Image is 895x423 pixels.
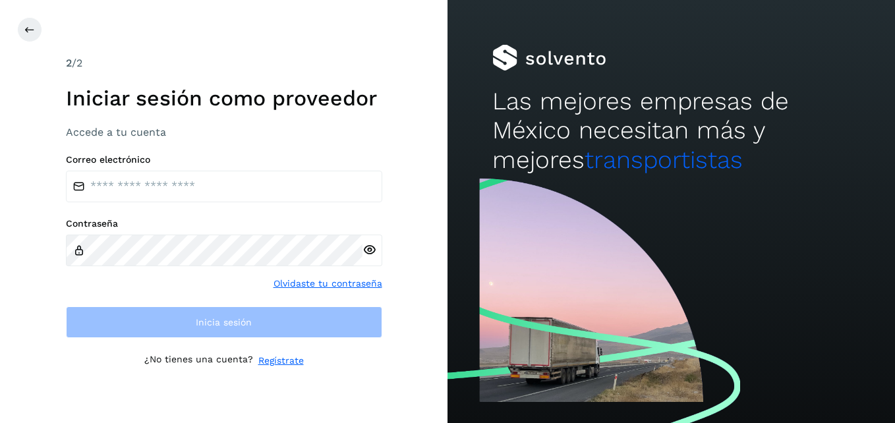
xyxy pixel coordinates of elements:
button: Inicia sesión [66,306,382,338]
h2: Las mejores empresas de México necesitan más y mejores [492,87,850,175]
span: transportistas [585,146,743,174]
label: Correo electrónico [66,154,382,165]
label: Contraseña [66,218,382,229]
h3: Accede a tu cuenta [66,126,382,138]
a: Regístrate [258,354,304,368]
a: Olvidaste tu contraseña [274,277,382,291]
span: 2 [66,57,72,69]
div: /2 [66,55,382,71]
p: ¿No tienes una cuenta? [144,354,253,368]
h1: Iniciar sesión como proveedor [66,86,382,111]
span: Inicia sesión [196,318,252,327]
